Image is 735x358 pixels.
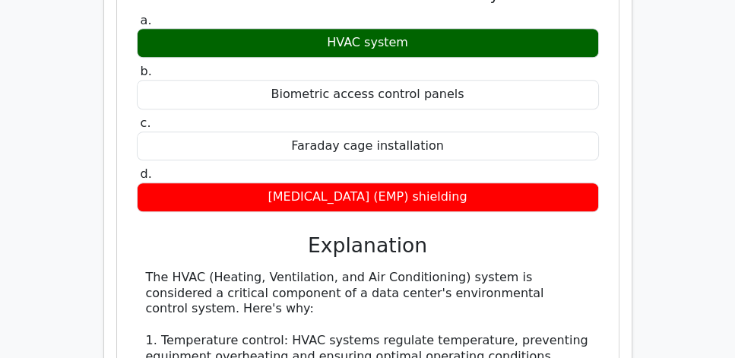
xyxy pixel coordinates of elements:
[137,131,599,161] div: Faraday cage installation
[141,64,152,78] span: b.
[137,80,599,109] div: Biometric access control panels
[141,116,151,130] span: c.
[141,166,152,181] span: d.
[137,182,599,212] div: [MEDICAL_DATA] (EMP) shielding
[141,13,152,27] span: a.
[146,233,590,258] h3: Explanation
[137,28,599,58] div: HVAC system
